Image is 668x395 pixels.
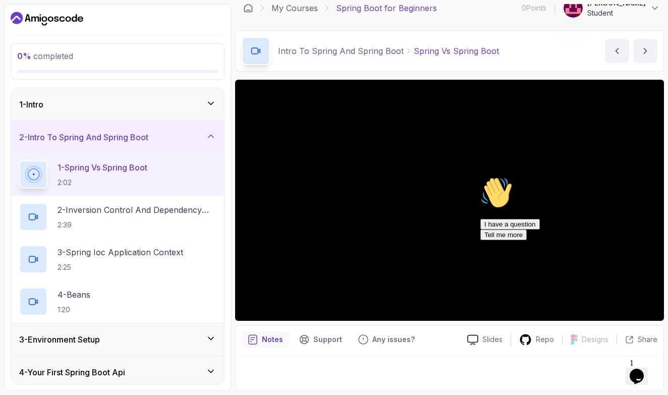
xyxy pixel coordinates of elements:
[17,51,73,61] span: completed
[58,305,90,315] p: 1:20
[278,45,404,57] p: Intro To Spring And Spring Boot
[19,160,216,189] button: 1-Spring Vs Spring Boot2:02
[633,39,657,63] button: next content
[605,39,629,63] button: previous content
[11,121,224,153] button: 2-Intro To Spring And Spring Boot
[19,131,148,143] h3: 2 - Intro To Spring And Spring Boot
[19,203,216,231] button: 2-Inversion Control And Dependency Injection2:39
[587,8,646,18] p: Student
[235,80,664,321] iframe: 1 - Spring vs Spring Boot
[19,245,216,273] button: 3-Spring Ioc Application Context2:25
[293,331,348,348] button: Support button
[313,334,342,345] p: Support
[4,46,64,57] button: I have a question
[626,355,658,385] iframe: chat widget
[522,3,546,13] p: 0 Points
[271,2,318,14] a: My Courses
[243,3,253,13] a: Dashboard
[4,4,186,68] div: 👋Hi! How can we help?I have a questionTell me more
[58,289,90,301] p: 4 - Beans
[19,288,216,316] button: 4-Beans1:20
[58,246,183,258] p: 3 - Spring Ioc Application Context
[372,334,415,345] p: Any issues?
[19,366,125,378] h3: 4 - Your First Spring Boot Api
[352,331,421,348] button: Feedback button
[336,2,437,14] p: Spring Boot for Beginners
[58,204,216,216] p: 2 - Inversion Control And Dependency Injection
[4,30,100,38] span: Hi! How can we help?
[476,173,658,350] iframe: chat widget
[58,161,147,174] p: 1 - Spring Vs Spring Boot
[262,334,283,345] p: Notes
[11,88,224,121] button: 1-Intro
[17,51,31,61] span: 0 %
[11,11,83,27] a: Dashboard
[4,4,36,36] img: :wave:
[459,334,511,345] a: Slides
[4,57,50,68] button: Tell me more
[19,98,43,110] h3: 1 - Intro
[414,45,499,57] p: Spring Vs Spring Boot
[11,323,224,356] button: 3-Environment Setup
[58,262,183,272] p: 2:25
[19,333,100,346] h3: 3 - Environment Setup
[11,356,224,388] button: 4-Your First Spring Boot Api
[58,178,147,188] p: 2:02
[242,331,289,348] button: notes button
[58,220,216,230] p: 2:39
